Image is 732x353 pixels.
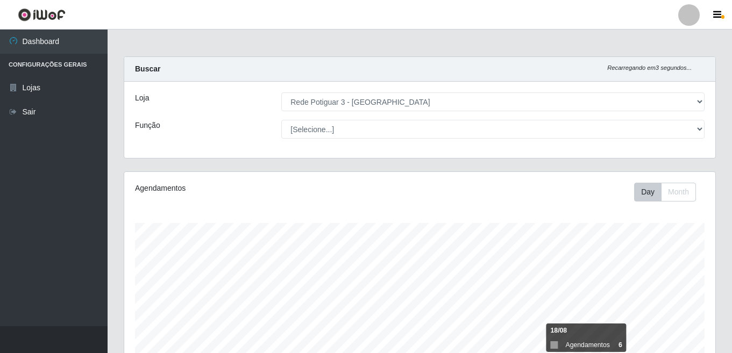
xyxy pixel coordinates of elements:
div: Agendamentos [135,183,363,194]
strong: Buscar [135,64,160,73]
i: Recarregando em 3 segundos... [607,64,692,71]
div: First group [634,183,696,201]
label: Função [135,120,160,131]
div: Toolbar with button groups [634,183,705,201]
button: Day [634,183,662,201]
label: Loja [135,92,149,104]
img: CoreUI Logo [18,8,66,21]
button: Month [661,183,696,201]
